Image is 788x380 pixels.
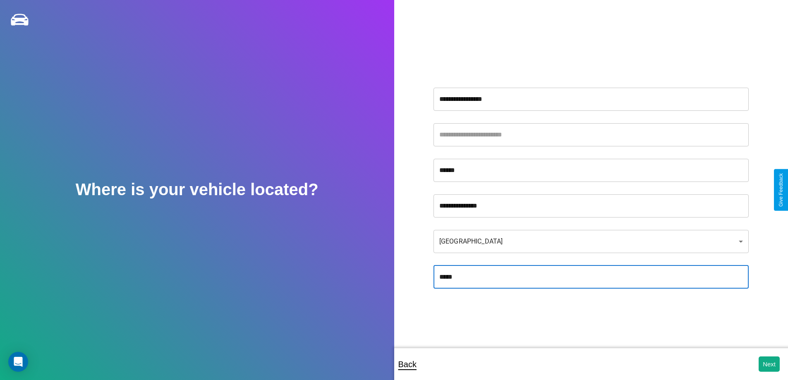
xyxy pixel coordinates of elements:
[759,356,780,372] button: Next
[398,357,417,372] p: Back
[778,173,784,207] div: Give Feedback
[76,180,319,199] h2: Where is your vehicle located?
[434,230,749,253] div: [GEOGRAPHIC_DATA]
[8,352,28,372] div: Open Intercom Messenger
